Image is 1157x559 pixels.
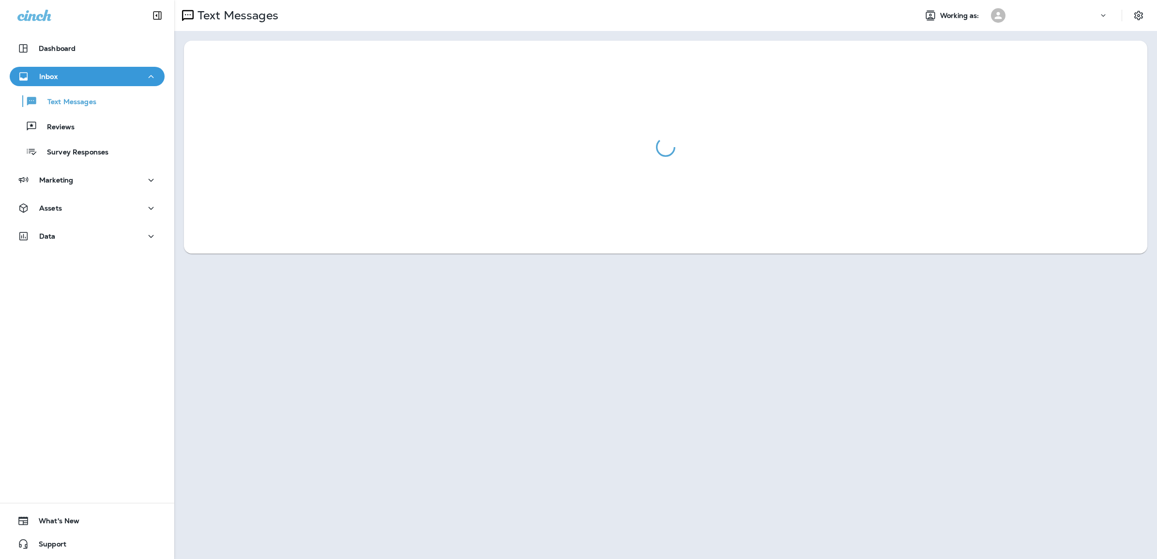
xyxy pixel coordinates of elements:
button: Reviews [10,116,165,136]
p: Data [39,232,56,240]
p: Survey Responses [37,148,108,157]
button: Settings [1130,7,1147,24]
button: Survey Responses [10,141,165,162]
span: What's New [29,517,79,529]
span: Support [29,540,66,552]
button: Dashboard [10,39,165,58]
span: Working as: [940,12,981,20]
p: Dashboard [39,45,76,52]
p: Marketing [39,176,73,184]
button: What's New [10,511,165,530]
p: Text Messages [38,98,96,107]
button: Text Messages [10,91,165,111]
p: Assets [39,204,62,212]
button: Collapse Sidebar [144,6,171,25]
p: Inbox [39,73,58,80]
p: Reviews [37,123,75,132]
button: Inbox [10,67,165,86]
p: Text Messages [194,8,278,23]
button: Support [10,534,165,554]
button: Marketing [10,170,165,190]
button: Data [10,227,165,246]
button: Assets [10,198,165,218]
